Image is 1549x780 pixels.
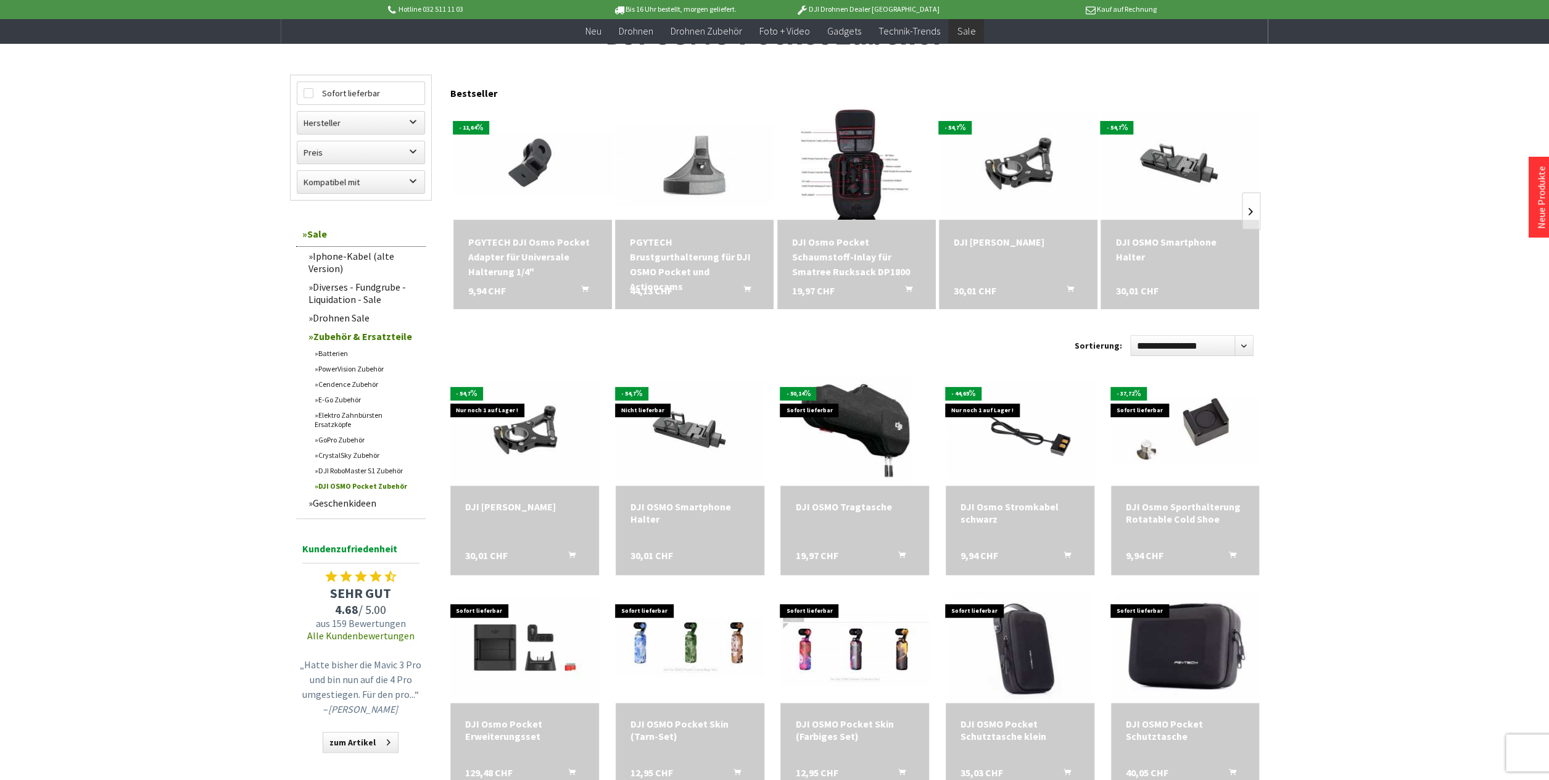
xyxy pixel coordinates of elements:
[468,234,597,279] div: PGYTECH DJI Osmo Pocket Adapter für Universale Halterung 1/4"
[465,500,584,513] div: DJI [PERSON_NAME]
[450,75,1260,106] div: Bestseller
[960,718,1080,742] div: DJI OSMO Pocket Schutztasche klein
[960,766,1003,779] span: 35,03 CHF
[1126,500,1245,525] div: DJI Osmo Sporthalterung Rotatable Cold Shoe
[308,463,426,478] a: DJI RoboMaster S1 Zubehör
[960,549,998,562] span: 9,94 CHF
[818,19,869,44] a: Gadgets
[960,500,1080,525] div: DJI Osmo Stromkabel schwarz
[801,109,912,220] img: DJI Osmo Pocket Schaumstoff-Inlay für Smatree Rucksack DP1800
[1113,592,1257,703] img: DJI OSMO Pocket Schutztasche
[450,381,599,480] img: DJI OSMO Fahrradhalter
[792,234,921,279] div: DJI Osmo Pocket Schaumstoff-Inlay für Smatree Rucksack DP1800
[1115,283,1158,298] span: 30,01 CHF
[307,629,415,642] a: Alle Kundenbewertungen
[1052,283,1081,299] button: In den Warenkorb
[1126,500,1245,525] a: DJI Osmo Sporthalterung Rotatable Cold Shoe 9,94 CHF In den Warenkorb
[630,500,750,525] a: DJI OSMO Smartphone Halter 30,01 CHF
[630,234,759,294] div: PGYTECH Brustgurthalterung für DJI OSMO Pocket und Actioncams
[771,2,964,17] p: DJI Drohnen Dealer [GEOGRAPHIC_DATA]
[302,247,426,278] a: Iphone-Kabel (alte Version)
[468,234,597,279] a: PGYTECH DJI Osmo Pocket Adapter für Universale Halterung 1/4" 9,94 CHF In den Warenkorb
[1111,397,1260,464] img: DJI Osmo Sporthalterung Rotatable Cold Shoe
[297,171,424,193] label: Kompatibel mit
[751,19,818,44] a: Foto + Video
[662,19,751,44] a: Drohnen Zubehör
[630,283,672,298] span: 44,13 CHF
[630,549,673,562] span: 30,01 CHF
[302,541,419,563] span: Kundenzufriedenheit
[297,112,424,134] label: Hersteller
[450,598,599,697] img: DJI Osmo Pocket Erweiterungsset
[335,602,358,617] span: 4.68
[323,732,399,753] a: zum Artikel
[948,19,984,44] a: Sale
[1126,766,1168,779] span: 40,05 CHF
[795,718,914,742] div: DJI OSMO Pocket Skin (Farbiges Set)
[883,549,913,565] button: In den Warenkorb
[792,234,921,279] a: DJI Osmo Pocket Schaumstoff-Inlay für Smatree Rucksack DP1800 19,97 CHF In den Warenkorb
[630,234,759,294] a: PGYTECH Brustgurthalterung für DJI OSMO Pocket und Actioncams 44,13 CHF In den Warenkorb
[827,25,861,37] span: Gadgets
[1115,234,1244,264] a: DJI OSMO Smartphone Halter 30,01 CHF
[453,133,612,194] img: PGYTECH DJI Osmo Pocket Adapter für Universale Halterung 1/4"
[1126,718,1245,742] div: DJI OSMO Pocket Schutztasche
[960,718,1080,742] a: DJI OSMO Pocket Schutztasche klein 35,03 CHF In den Warenkorb
[795,549,838,562] span: 19,97 CHF
[308,447,426,463] a: CrystalSky Zubehör
[1535,166,1547,229] a: Neue Produkte
[302,309,426,327] a: Drohnen Sale
[465,766,513,779] span: 129,48 CHF
[579,2,771,17] p: Bis 16 Uhr bestellt, morgen geliefert.
[328,703,398,715] em: [PERSON_NAME]
[948,592,1092,703] img: Kompakte Tragetasche für OSMO Pocket
[795,718,914,742] a: DJI OSMO Pocket Skin (Farbiges Set) 12,95 CHF In den Warenkorb
[296,584,426,602] span: SEHR GUT
[878,25,940,37] span: Technik-Trends
[296,602,426,617] span: / 5.00
[465,549,508,562] span: 30,01 CHF
[296,222,426,247] a: Sale
[630,766,673,779] span: 12,95 CHF
[302,278,426,309] a: Diverses - Fundgrube - Liquidation - Sale
[465,718,584,742] div: DJI Osmo Pocket Erweiterungsset
[299,657,423,716] p: „Hatte bisher die Mavic 3 Pro und bin nun auf die 4 Pro umgestiegen. Für den pro...“ –
[616,381,764,480] img: DJI OSMO Smartphone Halter
[795,766,838,779] span: 12,95 CHF
[960,500,1080,525] a: DJI Osmo Stromkabel schwarz 9,94 CHF In den Warenkorb
[759,25,809,37] span: Foto + Video
[585,25,601,37] span: Neu
[290,19,1260,50] h1: DJI OSMO Pocket Zubehör
[946,381,1094,480] img: DJI Osmo Stromkabel schwarz
[1101,111,1259,217] img: DJI OSMO Smartphone Halter
[1115,234,1244,264] div: DJI OSMO Smartphone Halter
[297,82,424,104] label: Sofort lieferbar
[308,346,426,361] a: Batterien
[302,494,426,512] a: Geschenkideen
[799,375,911,486] img: DJI OSMO Tragtasche
[577,19,610,44] a: Neu
[630,718,750,742] div: DJI OSMO Pocket Skin (Tarn-Set)
[297,141,424,164] label: Preis
[964,2,1157,17] p: Kauf auf Rechnung
[890,283,920,299] button: In den Warenkorb
[630,500,750,525] div: DJI OSMO Smartphone Halter
[616,618,764,676] img: DJI OSMO Pocket Skin (Tarn-Set)
[308,361,426,376] a: PowerVision Zubehör
[610,19,662,44] a: Drohnen
[308,478,426,494] a: DJI OSMO Pocket Zubehör
[553,549,583,565] button: In den Warenkorb
[1126,718,1245,742] a: DJI OSMO Pocket Schutztasche 40,05 CHF In den Warenkorb
[566,283,596,299] button: In den Warenkorb
[615,123,774,206] img: PGYTECH Brustgurthalterung für DJI OSMO Pocket und Actioncams
[869,19,948,44] a: Technik-Trends
[296,617,426,629] span: aus 159 Bewertungen
[465,718,584,742] a: DJI Osmo Pocket Erweiterungsset 129,48 CHF In den Warenkorb
[468,283,506,298] span: 9,94 CHF
[795,500,914,513] a: DJI OSMO Tragtasche 19,97 CHF In den Warenkorb
[1213,549,1243,565] button: In den Warenkorb
[939,111,1097,217] img: DJI OSMO Fahrradhalter
[302,327,426,346] a: Zubehör & Ersatzteile
[795,500,914,513] div: DJI OSMO Tragtasche
[308,376,426,392] a: Cendence Zubehör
